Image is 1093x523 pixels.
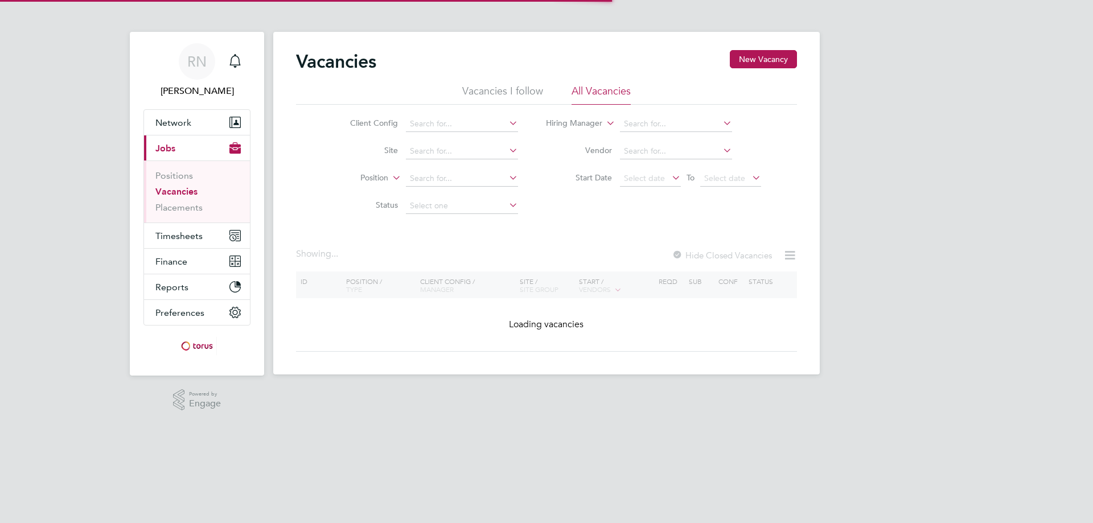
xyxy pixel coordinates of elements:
img: torus-logo-retina.png [177,337,217,355]
span: Finance [155,256,187,267]
label: Position [323,172,388,184]
button: Reports [144,274,250,299]
span: ... [331,248,338,260]
a: RN[PERSON_NAME] [143,43,250,98]
label: Start Date [546,172,612,183]
button: Jobs [144,135,250,160]
label: Hiring Manager [537,118,602,129]
span: Engage [189,399,221,409]
span: To [683,170,698,185]
span: Powered by [189,389,221,399]
span: Preferences [155,307,204,318]
span: Timesheets [155,230,203,241]
li: All Vacancies [572,84,631,105]
label: Status [332,200,398,210]
span: Select date [624,173,665,183]
input: Search for... [620,116,732,132]
span: Jobs [155,143,175,154]
a: Go to home page [143,337,250,355]
a: Positions [155,170,193,181]
span: Reports [155,282,188,293]
span: Network [155,117,191,128]
button: Preferences [144,300,250,325]
a: Powered byEngage [173,389,221,411]
input: Search for... [620,143,732,159]
a: Vacancies [155,186,198,197]
label: Client Config [332,118,398,128]
input: Search for... [406,143,518,159]
input: Search for... [406,116,518,132]
label: Site [332,145,398,155]
a: Placements [155,202,203,213]
button: Finance [144,249,250,274]
h2: Vacancies [296,50,376,73]
button: New Vacancy [730,50,797,68]
span: RN [187,54,207,69]
div: Showing [296,248,340,260]
button: Network [144,110,250,135]
button: Timesheets [144,223,250,248]
span: Ruth Nicholas [143,84,250,98]
div: Jobs [144,160,250,223]
span: Select date [704,173,745,183]
input: Search for... [406,171,518,187]
nav: Main navigation [130,32,264,376]
input: Select one [406,198,518,214]
label: Hide Closed Vacancies [672,250,772,261]
li: Vacancies I follow [462,84,543,105]
label: Vendor [546,145,612,155]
